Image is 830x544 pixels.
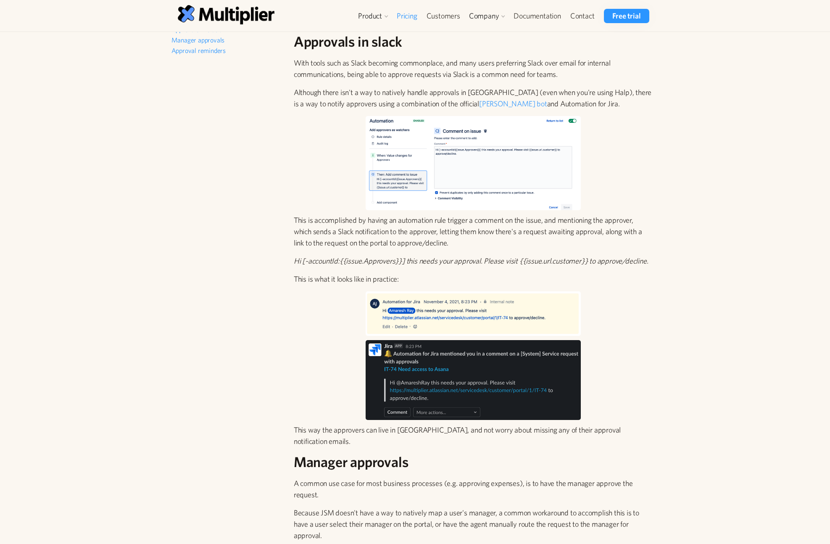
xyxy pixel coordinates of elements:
img: Screen Shot 2022-02-10 at 11.27.36 am.png [366,291,581,336]
img: Screen Shot 2022-02-09 at 2.18.02 pm.png [366,116,581,211]
img: Screen Shot 2022-02-09 at 2.20.41 pm.png [366,340,581,420]
div: Product [358,11,382,21]
a: Manager approvals [171,36,285,46]
a: Approval reminders [171,46,285,57]
div: Product [354,9,392,23]
h2: Approvals in slack [294,33,653,50]
p: Because JSM doesn't have a way to natively map a user's manager, a common workaround to accomplis... [294,507,653,541]
div: Company [465,9,509,23]
a: Documentation [509,9,565,23]
p: This way the approvers can live in [GEOGRAPHIC_DATA], and not worry about missing any of their ap... [294,424,653,447]
a: Contact [566,9,599,23]
a: Customers [422,9,465,23]
a: [PERSON_NAME] bot [479,99,547,108]
a: Pricing [392,9,422,23]
h2: Manager approvals [294,454,653,471]
p: This is what it looks like in practice: [294,273,653,285]
div: Company [469,11,499,21]
p: Although there isn't a way to natively handle approvals in [GEOGRAPHIC_DATA] (even when you're us... [294,87,653,109]
p: A common use case for most business processes (e.g. approving expenses), is to have the manager a... [294,478,653,500]
em: Hi [~accountId:{{issue.Approvers}}] this needs your approval. Please visit {{issue.url.customer}}... [294,256,648,265]
a: Free trial [604,9,649,23]
p: This is accomplished by having an automation rule trigger a comment on the issue, and mentioning ... [294,214,653,248]
p: With tools such as Slack becoming commonplace, and many users preferring Slack over email for int... [294,57,653,80]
